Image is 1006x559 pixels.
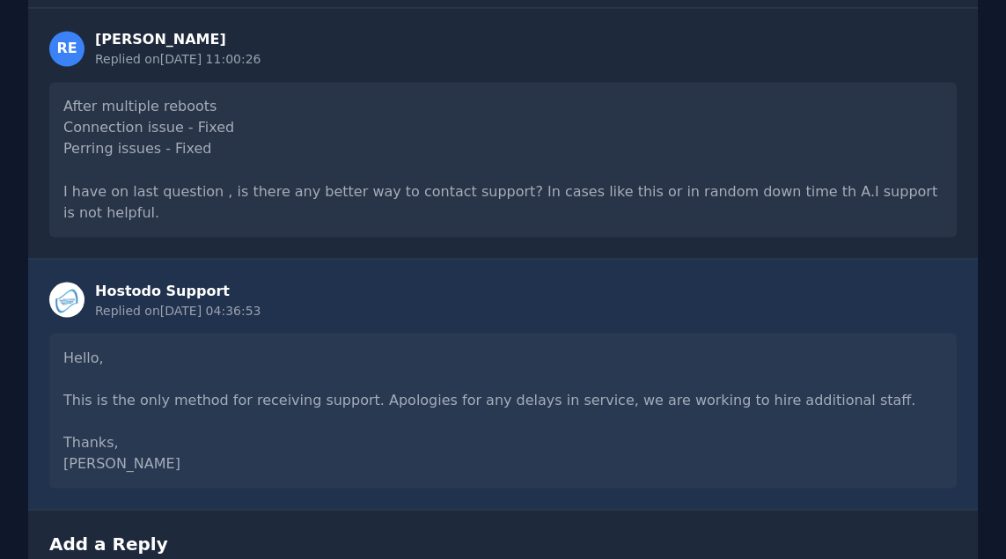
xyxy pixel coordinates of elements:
[95,50,261,68] div: Replied on [DATE] 11:00:26
[95,301,261,319] div: Replied on [DATE] 04:36:53
[49,531,957,555] h3: Add a Reply
[49,31,84,66] div: RE
[49,82,957,237] div: After multiple reboots Connection issue - Fixed Perring issues - Fixed I have on last question , ...
[95,280,261,301] div: Hostodo Support
[49,333,957,488] div: Hello, This is the only method for receiving support. Apologies for any delays in service, we are...
[49,282,84,317] img: Staff
[95,29,261,50] div: [PERSON_NAME]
